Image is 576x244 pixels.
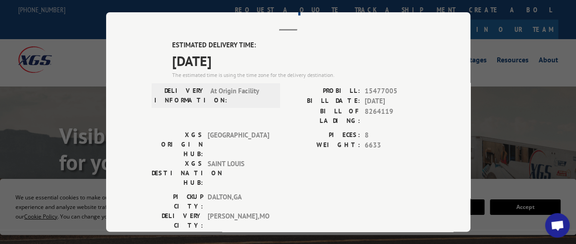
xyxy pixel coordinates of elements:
[365,140,425,151] span: 6633
[208,158,269,187] span: SAINT LOUIS
[288,140,360,151] label: WEIGHT:
[208,192,269,211] span: DALTON , GA
[365,106,425,125] span: 8264119
[545,213,570,238] div: Open chat
[288,96,360,107] label: BILL DATE:
[208,130,269,158] span: [GEOGRAPHIC_DATA]
[152,211,203,230] label: DELIVERY CITY:
[152,130,203,158] label: XGS ORIGIN HUB:
[154,86,206,105] label: DELIVERY INFORMATION:
[172,50,425,71] span: [DATE]
[152,192,203,211] label: PICKUP CITY:
[210,86,272,105] span: At Origin Facility
[288,106,360,125] label: BILL OF LADING:
[152,158,203,187] label: XGS DESTINATION HUB:
[365,130,425,140] span: 8
[365,86,425,96] span: 15477005
[172,71,425,79] div: The estimated time is using the time zone for the delivery destination.
[208,211,269,230] span: [PERSON_NAME] , MO
[365,96,425,107] span: [DATE]
[172,40,425,51] label: ESTIMATED DELIVERY TIME:
[288,130,360,140] label: PIECES:
[288,86,360,96] label: PROBILL:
